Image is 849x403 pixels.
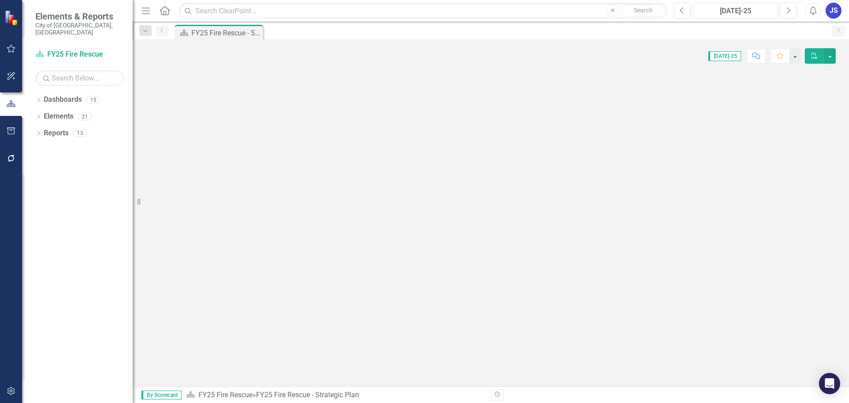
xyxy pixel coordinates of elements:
[696,6,775,16] div: [DATE]-25
[4,10,20,26] img: ClearPoint Strategy
[78,113,92,120] div: 21
[826,3,841,19] button: JS
[35,11,124,22] span: Elements & Reports
[256,391,359,399] div: FY25 Fire Rescue - Strategic Plan
[35,50,124,60] a: FY25 Fire Rescue
[621,4,665,17] button: Search
[44,128,69,138] a: Reports
[73,130,87,137] div: 13
[44,111,73,122] a: Elements
[35,22,124,36] small: City of [GEOGRAPHIC_DATA], [GEOGRAPHIC_DATA]
[634,7,653,14] span: Search
[44,95,82,105] a: Dashboards
[179,3,667,19] input: Search ClearPoint...
[708,51,741,61] span: [DATE]-25
[191,27,261,38] div: FY25 Fire Rescue - Strategic Plan
[693,3,778,19] button: [DATE]-25
[199,391,252,399] a: FY25 Fire Rescue
[86,96,100,104] div: 15
[186,390,484,400] div: »
[819,373,840,394] div: Open Intercom Messenger
[35,70,124,86] input: Search Below...
[141,391,182,399] span: By Scorecard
